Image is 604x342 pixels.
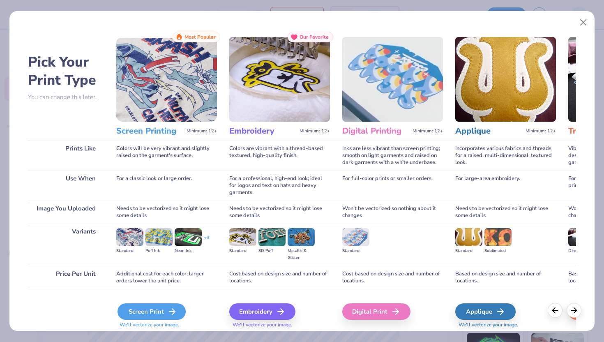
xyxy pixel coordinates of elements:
[342,171,443,201] div: For full-color prints or smaller orders.
[229,266,330,289] div: Cost based on design size and number of locations.
[116,247,143,254] div: Standard
[116,201,217,224] div: Needs to be vectorized so it might lose some details
[342,201,443,224] div: Won't be vectorized so nothing about it changes
[116,126,183,136] h3: Screen Printing
[229,303,295,320] div: Embroidery
[455,126,522,136] h3: Applique
[484,247,512,254] div: Sublimated
[116,228,143,246] img: Standard
[568,247,595,254] div: Direct-to-film
[145,228,173,246] img: Puff Ink
[258,247,286,254] div: 3D Puff
[455,247,482,254] div: Standard
[116,141,217,171] div: Colors will be very vibrant and slightly raised on the garment's surface.
[455,266,556,289] div: Based on design size and number of locations.
[175,228,202,246] img: Neon Ink
[28,53,104,89] h2: Pick Your Print Type
[28,224,104,266] div: Variants
[116,266,217,289] div: Additional cost for each color; larger orders lower the unit price.
[28,141,104,171] div: Prints Like
[342,37,443,122] img: Digital Printing
[342,228,369,246] img: Standard
[455,303,516,320] div: Applique
[28,201,104,224] div: Image You Uploaded
[229,37,330,122] img: Embroidery
[229,247,256,254] div: Standard
[28,266,104,289] div: Price Per Unit
[455,171,556,201] div: For large-area embroidery.
[455,37,556,122] img: Applique
[455,201,556,224] div: Needs to be vectorized so it might lose some details
[184,34,216,40] span: Most Popular
[484,228,512,246] img: Sublimated
[175,247,202,254] div: Neon Ink
[187,128,217,134] span: Minimum: 12+
[413,128,443,134] span: Minimum: 12+
[229,228,256,246] img: Standard
[229,126,296,136] h3: Embroidery
[229,171,330,201] div: For a professional, high-end look; ideal for logos and text on hats and heavy garments.
[28,94,104,101] p: You can change this later.
[342,303,410,320] div: Digital Print
[116,321,217,328] span: We'll vectorize your image.
[229,201,330,224] div: Needs to be vectorized so it might lose some details
[526,128,556,134] span: Minimum: 12+
[455,228,482,246] img: Standard
[229,321,330,328] span: We'll vectorize your image.
[288,247,315,261] div: Metallic & Glitter
[300,34,329,40] span: Our Favorite
[342,141,443,171] div: Inks are less vibrant than screen printing; smooth on light garments and raised on dark garments ...
[258,228,286,246] img: 3D Puff
[204,234,210,248] div: + 3
[116,37,217,122] img: Screen Printing
[229,141,330,171] div: Colors are vibrant with a thread-based textured, high-quality finish.
[342,247,369,254] div: Standard
[455,321,556,328] span: We'll vectorize your image.
[568,228,595,246] img: Direct-to-film
[455,141,556,171] div: Incorporates various fabrics and threads for a raised, multi-dimensional, textured look.
[116,171,217,201] div: For a classic look or large order.
[118,303,186,320] div: Screen Print
[145,247,173,254] div: Puff Ink
[288,228,315,246] img: Metallic & Glitter
[342,266,443,289] div: Cost based on design size and number of locations.
[300,128,330,134] span: Minimum: 12+
[28,171,104,201] div: Use When
[342,126,409,136] h3: Digital Printing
